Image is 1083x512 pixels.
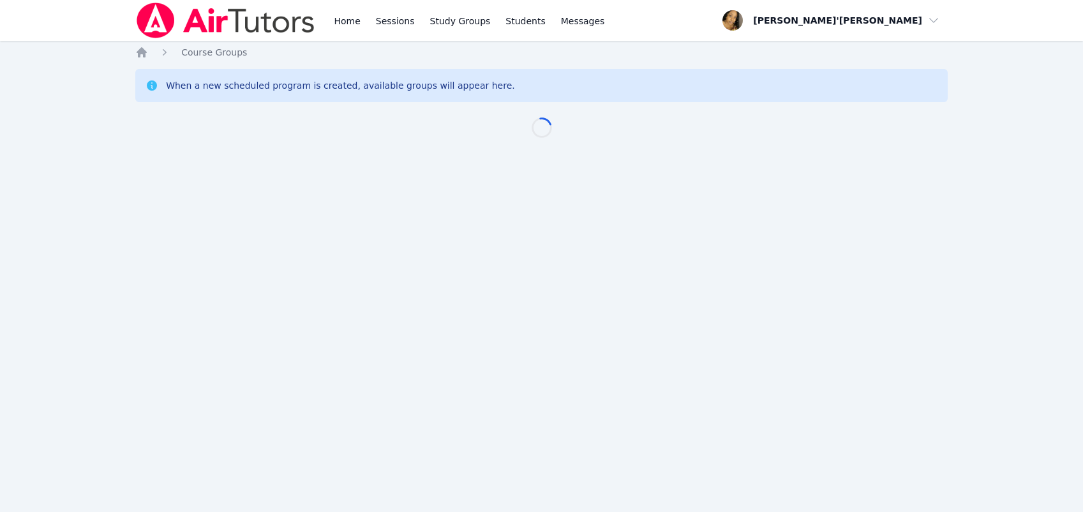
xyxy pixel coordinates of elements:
[181,46,247,59] a: Course Groups
[135,46,948,59] nav: Breadcrumb
[181,47,247,57] span: Course Groups
[561,15,605,27] span: Messages
[135,3,316,38] img: Air Tutors
[166,79,515,92] div: When a new scheduled program is created, available groups will appear here.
